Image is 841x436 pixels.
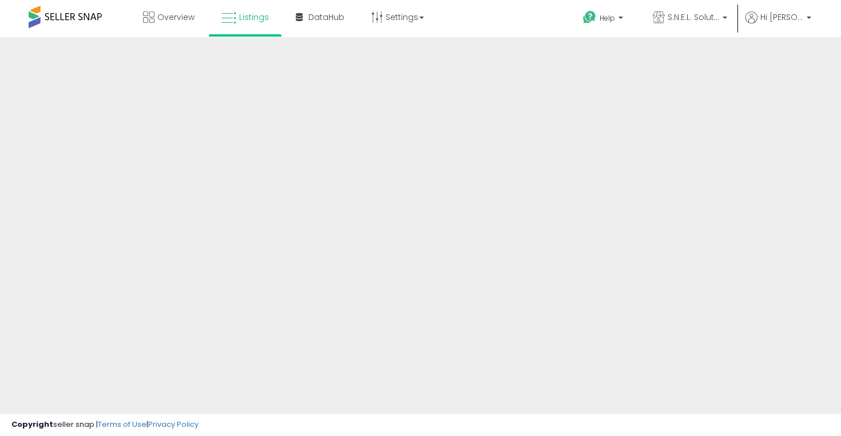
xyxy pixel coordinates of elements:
a: Privacy Policy [148,419,199,430]
a: Hi [PERSON_NAME] [745,11,811,37]
i: Get Help [582,10,597,25]
span: DataHub [308,11,344,23]
span: Help [600,13,615,23]
a: Help [574,2,634,37]
div: seller snap | | [11,419,199,430]
span: Hi [PERSON_NAME] [760,11,803,23]
span: Listings [239,11,269,23]
span: Overview [157,11,195,23]
strong: Copyright [11,419,53,430]
span: S.N.E.L. Solutions [668,11,719,23]
a: Terms of Use [98,419,146,430]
